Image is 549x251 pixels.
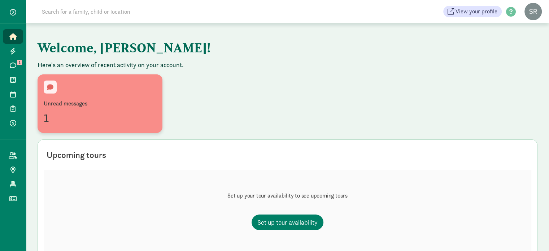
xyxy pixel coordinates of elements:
[38,35,395,61] h1: Welcome, [PERSON_NAME]!
[44,109,156,127] div: 1
[257,217,318,227] span: Set up tour availability
[38,4,240,19] input: Search for a family, child or location
[38,61,537,69] p: Here's an overview of recent activity on your account.
[17,60,22,65] span: 1
[443,6,502,17] a: View your profile
[44,99,156,108] div: Unread messages
[38,75,162,134] a: Unread messages1
[227,191,348,200] p: Set up your tour availability to see upcoming tours
[252,215,323,230] a: Set up tour availability
[513,216,549,251] iframe: Chat Widget
[3,58,23,73] a: 1
[47,148,106,161] div: Upcoming tours
[456,7,497,16] span: View your profile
